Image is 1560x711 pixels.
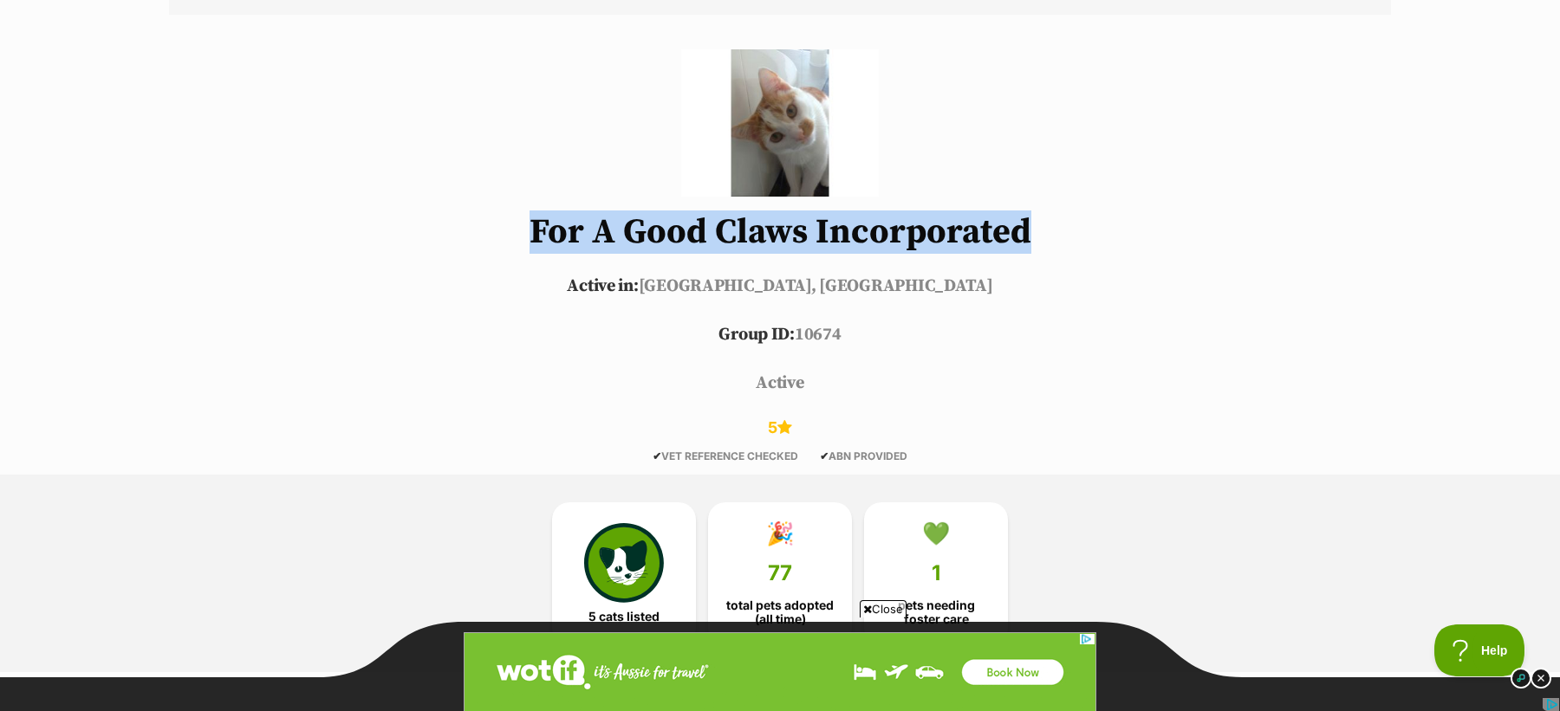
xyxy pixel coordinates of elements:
icon: ✔ [820,449,829,462]
p: active [143,371,1417,397]
span: 5 cats listed [588,610,660,624]
a: 💚 1 pets needing foster care [864,502,1008,644]
iframe: advertisement [465,11,1095,89]
span: VET REFERENCE CHECKED [653,449,798,462]
icon: ✔ [653,449,661,462]
span: 1 [932,561,940,585]
span: 77 [768,561,792,585]
h1: For A Good Claws Incorporated [143,213,1417,251]
p: 10674 [143,322,1417,348]
span: pets needing foster care [879,598,993,626]
span: total pets adopted (all time) [723,598,837,626]
p: [GEOGRAPHIC_DATA], [GEOGRAPHIC_DATA] [143,274,1417,300]
a: 🎉 77 total pets adopted (all time) [708,502,852,644]
span: Group ID: [718,324,794,346]
span: Active in: [567,275,638,297]
img: For A Good Claws Incorporated [681,49,879,197]
img: close_dark.svg [1531,668,1551,688]
div: 💚 [922,520,950,546]
img: cat-icon-068c71abf8fe30c970a85cd354bc8e23425d12f6e8612795f06af48be43a487a.svg [584,523,664,603]
img: info_dark.svg [1511,668,1531,688]
span: Close [860,600,907,617]
div: 5 [143,419,1417,437]
a: 5 cats listed [552,502,696,644]
div: 🎉 [766,520,794,546]
span: ABN PROVIDED [820,449,907,462]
